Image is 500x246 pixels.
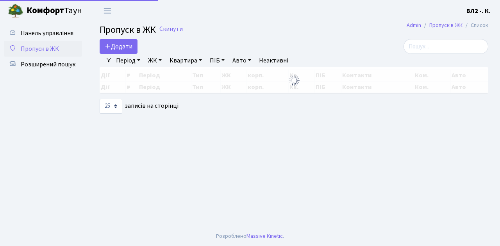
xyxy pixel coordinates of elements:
a: Пропуск в ЖК [429,21,462,29]
b: ВЛ2 -. К. [466,7,491,15]
img: Обробка... [288,74,300,87]
a: Скинути [159,25,183,33]
a: Admin [407,21,421,29]
span: Розширений пошук [21,60,75,69]
span: Додати [105,42,132,51]
a: ЖК [145,54,165,67]
button: Переключити навігацію [98,4,117,17]
input: Пошук... [404,39,488,54]
label: записів на сторінці [100,99,179,114]
select: записів на сторінці [100,99,122,114]
a: Massive Kinetic [246,232,283,240]
a: ПІБ [207,54,228,67]
span: Панель управління [21,29,73,37]
span: Таун [27,4,82,18]
a: Період [113,54,143,67]
a: Авто [229,54,254,67]
a: Додати [100,39,137,54]
span: Пропуск в ЖК [100,23,156,37]
img: logo.png [8,3,23,19]
a: Неактивні [256,54,291,67]
a: Панель управління [4,25,82,41]
nav: breadcrumb [395,17,500,34]
li: Список [462,21,488,30]
a: Пропуск в ЖК [4,41,82,57]
a: Розширений пошук [4,57,82,72]
a: Квартира [166,54,205,67]
span: Пропуск в ЖК [21,45,59,53]
b: Комфорт [27,4,64,17]
div: Розроблено . [216,232,284,241]
a: ВЛ2 -. К. [466,6,491,16]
